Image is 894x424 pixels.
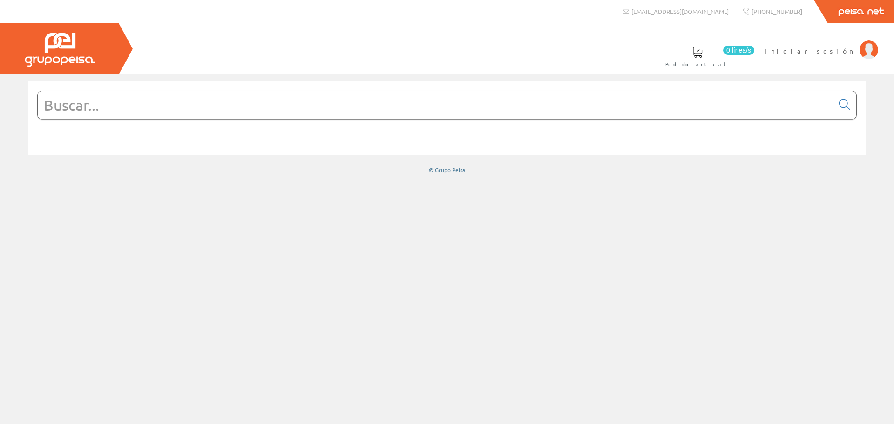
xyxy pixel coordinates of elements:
[765,39,878,47] a: Iniciar sesión
[665,60,729,69] span: Pedido actual
[765,46,855,55] span: Iniciar sesión
[752,7,802,15] span: [PHONE_NUMBER]
[38,91,833,119] input: Buscar...
[631,7,729,15] span: [EMAIL_ADDRESS][DOMAIN_NAME]
[28,166,866,174] div: © Grupo Peisa
[723,46,754,55] span: 0 línea/s
[25,33,95,67] img: Grupo Peisa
